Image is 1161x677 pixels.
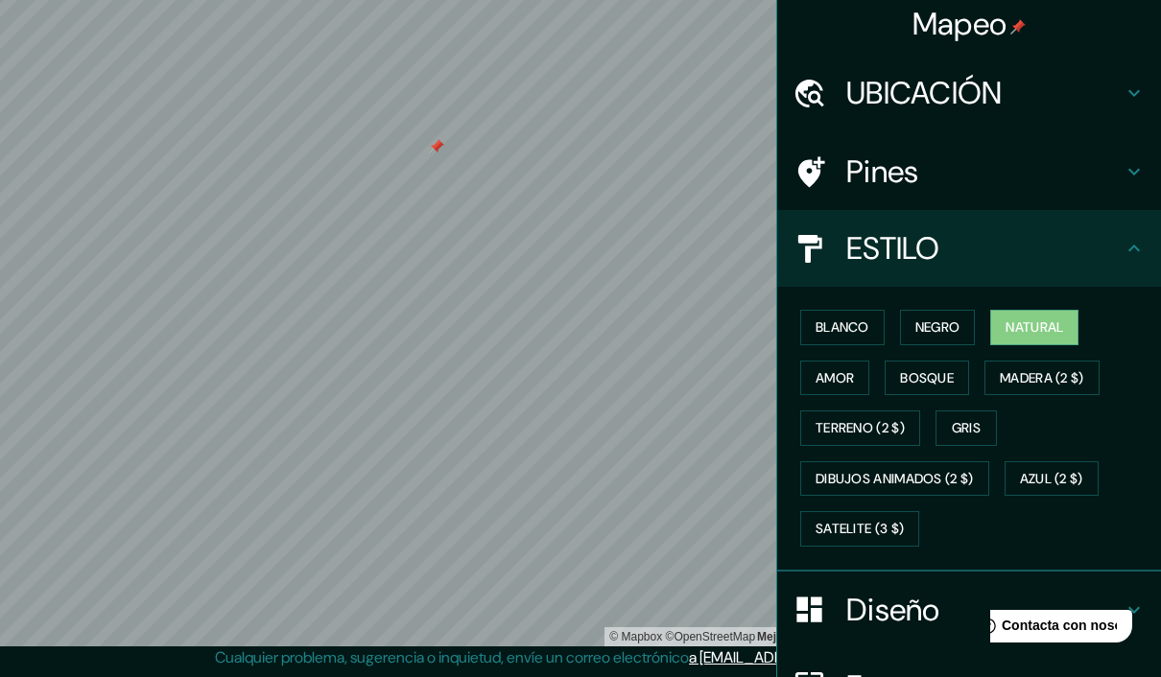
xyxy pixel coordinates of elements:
[900,310,976,345] button: NEGRO
[990,602,1140,656] iframe: Ayuda al lanzador de widgets
[800,310,885,345] button: blanco
[990,310,1078,345] button: Natural
[846,229,1123,268] h4: ESTILO
[846,591,1123,629] h4: Diseño
[800,461,989,497] button: DIBUJOS ANIMADOS (2 $)
[800,410,920,446] button: TERRENO (2 $)
[757,630,858,643] a: Comentarios sobre el mapa
[984,361,1100,396] button: MADERA (2 $)
[846,74,1123,112] h4: UBICACIÓN
[215,646,939,669] p: Cualquier problema, sugerencia o inquietud, envíe un correo electrónico .
[609,630,674,643] a: Caja de mapas
[777,133,1161,210] div: Pines
[885,361,969,396] button: Bosque
[846,152,1123,191] h4: Pines
[777,55,1161,131] div: UBICACIÓN
[800,511,919,547] button: Satelite (3 $)
[777,210,1161,287] div: ESTILO
[674,630,755,643] a: Mapa de la calle abierta
[1005,461,1099,497] button: AZUL (2 $)
[912,5,1027,43] h4: Mapeo
[936,410,997,446] button: Gris
[1010,19,1026,35] img: pin-icon.png
[800,361,869,396] button: amor
[777,572,1161,648] div: Diseño
[689,647,936,667] a: a [EMAIL_ADDRESS][DOMAIN_NAME]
